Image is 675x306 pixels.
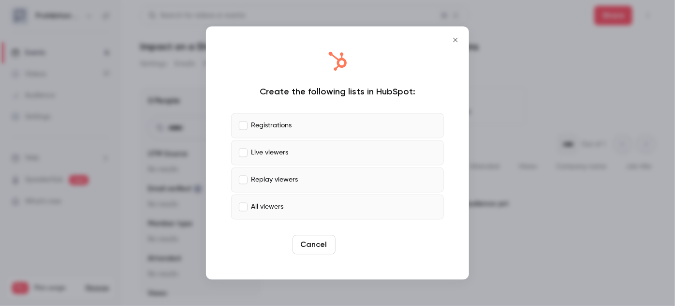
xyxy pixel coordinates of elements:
[231,86,444,98] div: Create the following lists in HubSpot:
[446,31,465,50] button: Close
[339,235,383,255] button: Create
[251,148,288,158] p: Live viewers
[251,202,283,212] p: All viewers
[251,175,298,185] p: Replay viewers
[293,235,336,255] button: Cancel
[251,121,292,131] p: Registrations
